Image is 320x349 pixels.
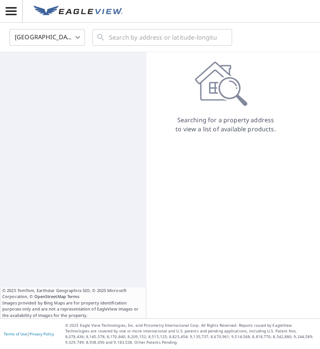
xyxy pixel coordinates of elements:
[29,1,127,22] a: EV Logo
[109,27,217,48] input: Search by address or latitude-longitude
[65,323,316,345] p: © 2025 Eagle View Technologies, Inc. and Pictometry International Corp. All Rights Reserved. Repo...
[29,331,54,337] a: Privacy Policy
[2,288,144,300] span: © 2025 TomTom, Earthstar Geographics SIO, © 2025 Microsoft Corporation, ©
[34,294,66,299] a: OpenStreetMap
[175,115,276,134] p: Searching for a property address to view a list of available products.
[67,294,80,299] a: Terms
[9,27,85,48] div: [GEOGRAPHIC_DATA]
[4,332,54,336] p: |
[34,6,123,17] img: EV Logo
[4,331,27,337] a: Terms of Use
